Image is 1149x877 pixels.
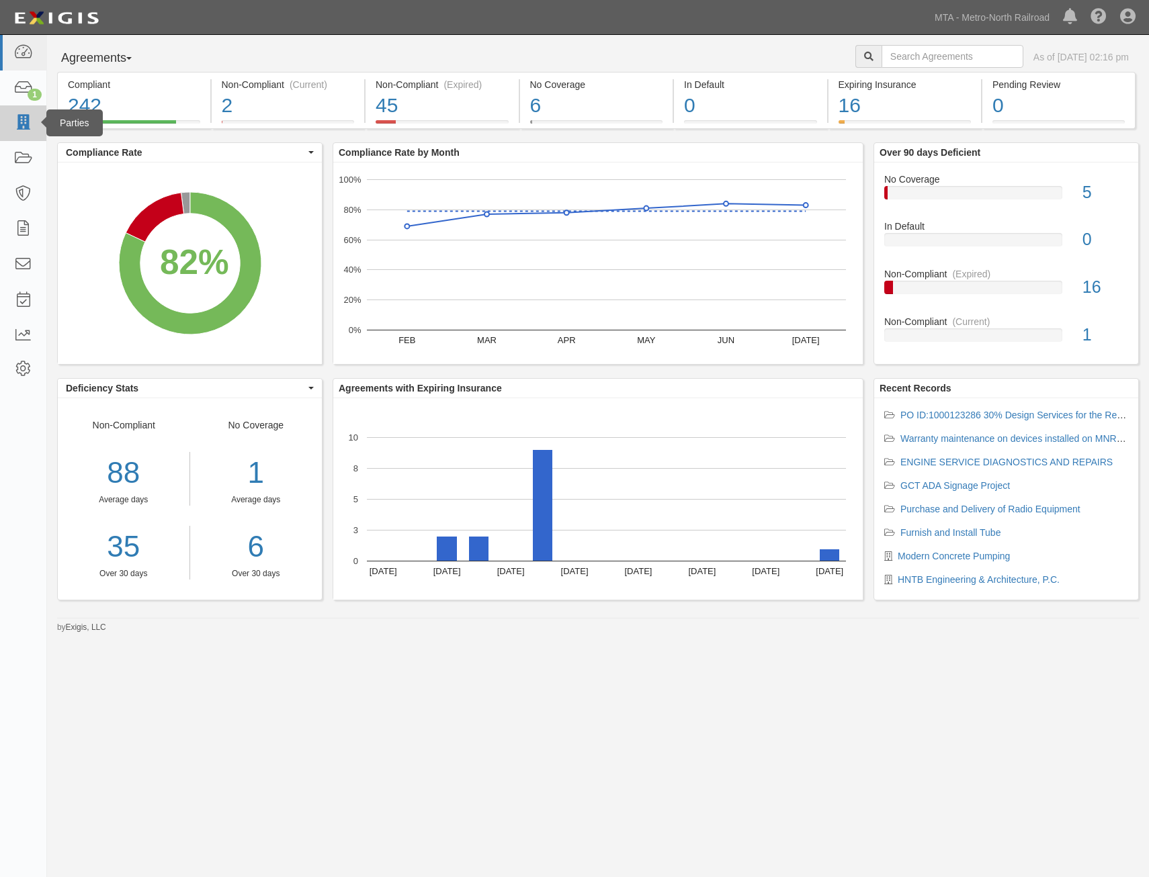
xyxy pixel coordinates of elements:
div: 16 [1072,275,1138,299]
div: 5 [1072,181,1138,205]
text: [DATE] [433,566,461,576]
svg: A chart. [333,398,863,600]
span: Deficiency Stats [66,381,305,395]
text: 5 [353,494,358,504]
button: Agreements [57,45,158,72]
text: [DATE] [752,566,779,576]
text: 8 [353,463,358,473]
div: 0 [684,91,817,120]
svg: A chart. [333,163,863,364]
a: Compliant242 [57,120,210,131]
text: 40% [343,265,361,275]
text: MAY [637,335,656,345]
text: [DATE] [816,566,843,576]
i: Help Center - Complianz [1091,9,1107,26]
a: No Coverage5 [884,173,1128,220]
div: Over 30 days [58,568,189,580]
a: Expiring Insurance16 [828,120,982,131]
text: [DATE] [561,566,589,576]
text: MAR [477,335,497,345]
div: Over 30 days [200,568,312,580]
div: Non-Compliant [874,267,1138,281]
a: Purchase and Delivery of Radio Equipment [900,504,1080,514]
text: 0% [349,325,361,335]
a: ENGINE SERVICE DIAGNOSTICS AND REPAIRS [900,457,1113,467]
text: [DATE] [792,335,820,345]
div: 242 [68,91,200,120]
div: Compliant [68,78,200,91]
text: JUN [718,335,734,345]
text: 20% [343,295,361,305]
div: Average days [200,494,312,506]
input: Search Agreements [882,45,1023,68]
button: Deficiency Stats [58,379,322,398]
div: 1 [200,452,312,494]
text: [DATE] [370,566,397,576]
a: HNTB Engineering & Architecture, P.C. [898,574,1060,585]
a: Modern Concrete Pumping [898,551,1010,561]
div: Average days [58,494,189,506]
a: Non-Compliant(Expired)45 [366,120,519,131]
a: Non-Compliant(Expired)16 [884,267,1128,315]
div: No Coverage [530,78,663,91]
div: Non-Compliant [58,418,190,580]
div: Parties [46,109,103,136]
div: 6 [530,91,663,120]
div: In Default [874,220,1138,233]
b: Recent Records [880,383,951,394]
div: 0 [992,91,1125,120]
div: Pending Review [992,78,1125,91]
div: 2 [222,91,355,120]
div: (Expired) [952,267,990,281]
button: Compliance Rate [58,143,322,162]
text: 60% [343,234,361,244]
text: 10 [349,432,358,443]
a: In Default0 [884,220,1128,267]
a: 6 [200,526,312,568]
span: Compliance Rate [66,146,305,159]
div: (Expired) [443,78,482,91]
div: No Coverage [190,418,323,580]
a: Exigis, LLC [66,622,106,632]
img: Logo [10,6,103,30]
a: No Coverage6 [520,120,673,131]
a: GCT ADA Signage Project [900,480,1010,491]
text: [DATE] [624,566,652,576]
b: Compliance Rate by Month [339,147,460,158]
div: 45 [376,91,509,120]
text: 3 [353,525,358,535]
div: No Coverage [874,173,1138,186]
b: Over 90 days Deficient [880,147,980,158]
div: 1 [28,89,42,101]
div: Expiring Insurance [839,78,972,91]
text: [DATE] [688,566,716,576]
text: APR [558,335,576,345]
div: (Current) [952,315,990,328]
text: 80% [343,205,361,215]
div: 82% [160,238,229,287]
div: 1 [1072,323,1138,347]
a: Furnish and Install Tube [900,527,1001,538]
div: Non-Compliant [874,315,1138,328]
a: Non-Compliant(Current)1 [884,315,1128,353]
div: Non-Compliant (Expired) [376,78,509,91]
div: 0 [1072,228,1138,252]
a: MTA - Metro-North Railroad [928,4,1056,31]
text: 0 [353,556,358,566]
svg: A chart. [58,163,322,364]
div: 16 [839,91,972,120]
a: Non-Compliant(Current)2 [212,120,365,131]
div: Non-Compliant (Current) [222,78,355,91]
a: In Default0 [674,120,827,131]
text: [DATE] [497,566,525,576]
div: In Default [684,78,817,91]
b: Agreements with Expiring Insurance [339,383,502,394]
text: 100% [339,175,361,185]
small: by [57,622,106,633]
a: 35 [58,526,189,568]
